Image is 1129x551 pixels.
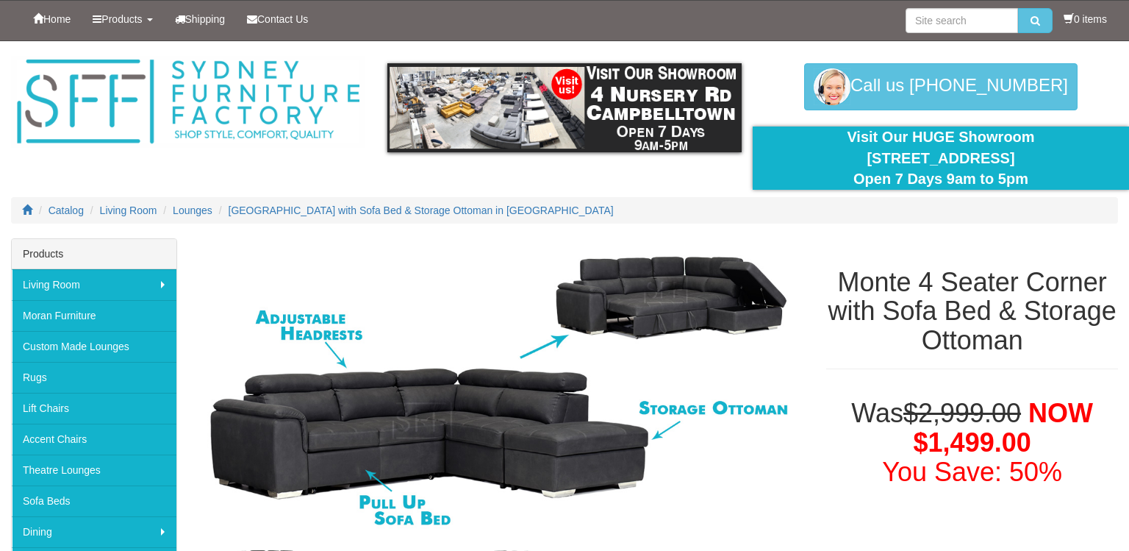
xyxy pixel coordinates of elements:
[12,455,176,486] a: Theatre Lounges
[12,393,176,424] a: Lift Chairs
[12,362,176,393] a: Rugs
[12,486,176,516] a: Sofa Beds
[906,8,1018,33] input: Site search
[882,457,1062,487] font: You Save: 50%
[236,1,319,38] a: Contact Us
[12,516,176,547] a: Dining
[12,424,176,455] a: Accent Chairs
[185,13,226,25] span: Shipping
[12,239,176,269] div: Products
[826,268,1118,355] h1: Monte 4 Seater Corner with Sofa Bed & Storage Ottoman
[12,331,176,362] a: Custom Made Lounges
[257,13,308,25] span: Contact Us
[164,1,237,38] a: Shipping
[229,205,614,216] a: [GEOGRAPHIC_DATA] with Sofa Bed & Storage Ottoman in [GEOGRAPHIC_DATA]
[43,13,71,25] span: Home
[826,399,1118,486] h1: Was
[903,398,1021,428] del: $2,999.00
[101,13,142,25] span: Products
[764,127,1118,190] div: Visit Our HUGE Showroom [STREET_ADDRESS] Open 7 Days 9am to 5pm
[22,1,82,38] a: Home
[11,56,365,148] img: Sydney Furniture Factory
[12,300,176,331] a: Moran Furniture
[12,269,176,300] a: Living Room
[100,205,157,216] a: Living Room
[387,63,742,152] img: showroom.gif
[49,205,84,216] a: Catalog
[1064,12,1107,26] li: 0 items
[82,1,163,38] a: Products
[914,398,1093,458] span: NOW $1,499.00
[173,205,212,216] a: Lounges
